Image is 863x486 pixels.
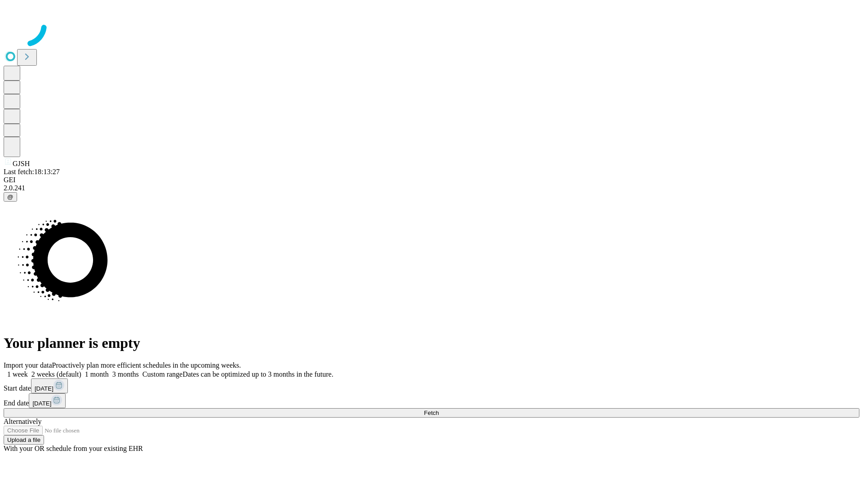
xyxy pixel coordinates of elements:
[424,409,439,416] span: Fetch
[112,370,139,378] span: 3 months
[4,393,859,408] div: End date
[4,378,859,393] div: Start date
[4,361,52,369] span: Import your data
[35,385,53,392] span: [DATE]
[4,176,859,184] div: GEI
[4,445,143,452] span: With your OR schedule from your existing EHR
[4,408,859,418] button: Fetch
[85,370,109,378] span: 1 month
[13,160,30,167] span: GJSH
[4,168,60,175] span: Last fetch: 18:13:27
[4,335,859,351] h1: Your planner is empty
[4,418,41,425] span: Alternatively
[142,370,182,378] span: Custom range
[182,370,333,378] span: Dates can be optimized up to 3 months in the future.
[4,192,17,202] button: @
[31,370,81,378] span: 2 weeks (default)
[4,435,44,445] button: Upload a file
[4,184,859,192] div: 2.0.241
[29,393,66,408] button: [DATE]
[31,378,68,393] button: [DATE]
[52,361,241,369] span: Proactively plan more efficient schedules in the upcoming weeks.
[7,370,28,378] span: 1 week
[32,400,51,407] span: [DATE]
[7,193,13,200] span: @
